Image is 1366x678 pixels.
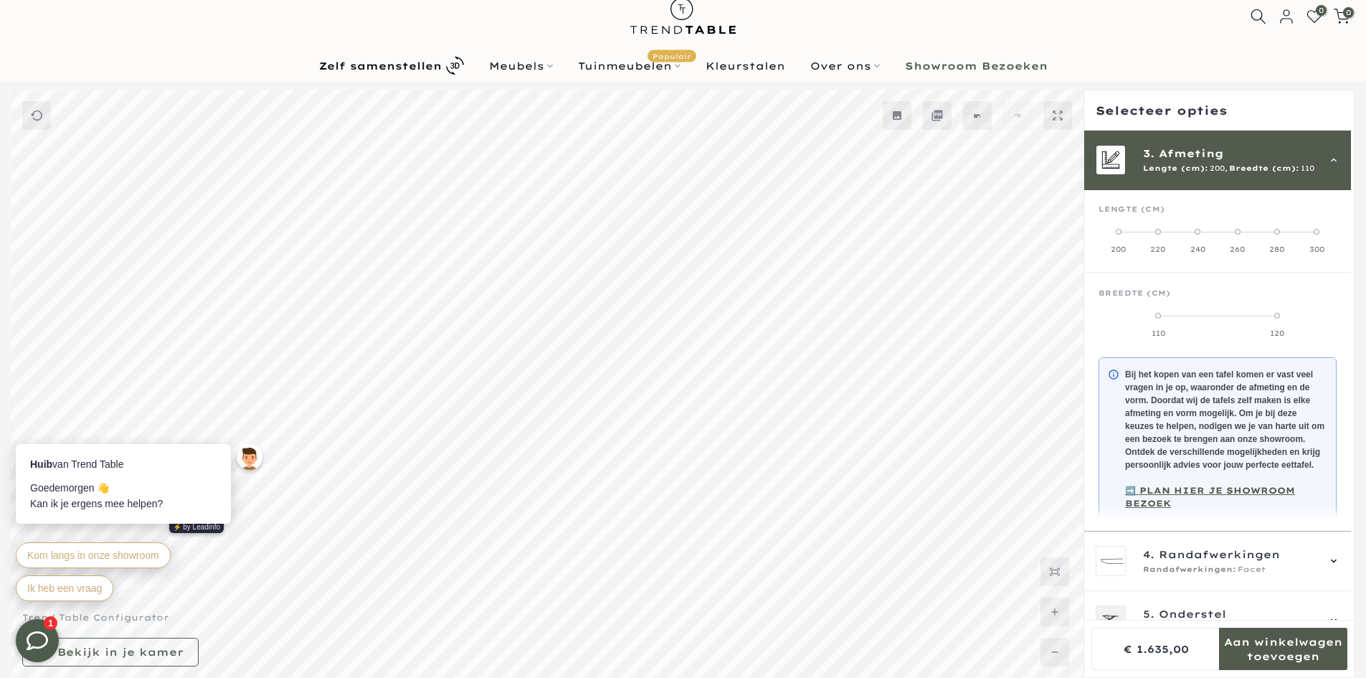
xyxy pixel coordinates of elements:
iframe: toggle-frame [1,605,73,677]
a: Zelf samenstellen [306,53,476,78]
a: Showroom Bezoeken [892,57,1060,75]
b: Showroom Bezoeken [905,61,1048,71]
iframe: bot-iframe [1,374,281,619]
b: Zelf samenstellen [319,61,442,71]
a: Kleurstalen [693,57,797,75]
span: 0 [1343,7,1354,18]
a: 0 [1306,9,1322,24]
a: Meubels [476,57,565,75]
span: Populair [648,50,696,62]
a: 0 [1334,9,1350,24]
a: Over ons [797,57,892,75]
span: 0 [1316,5,1327,16]
a: TuinmeubelenPopulair [565,57,693,75]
